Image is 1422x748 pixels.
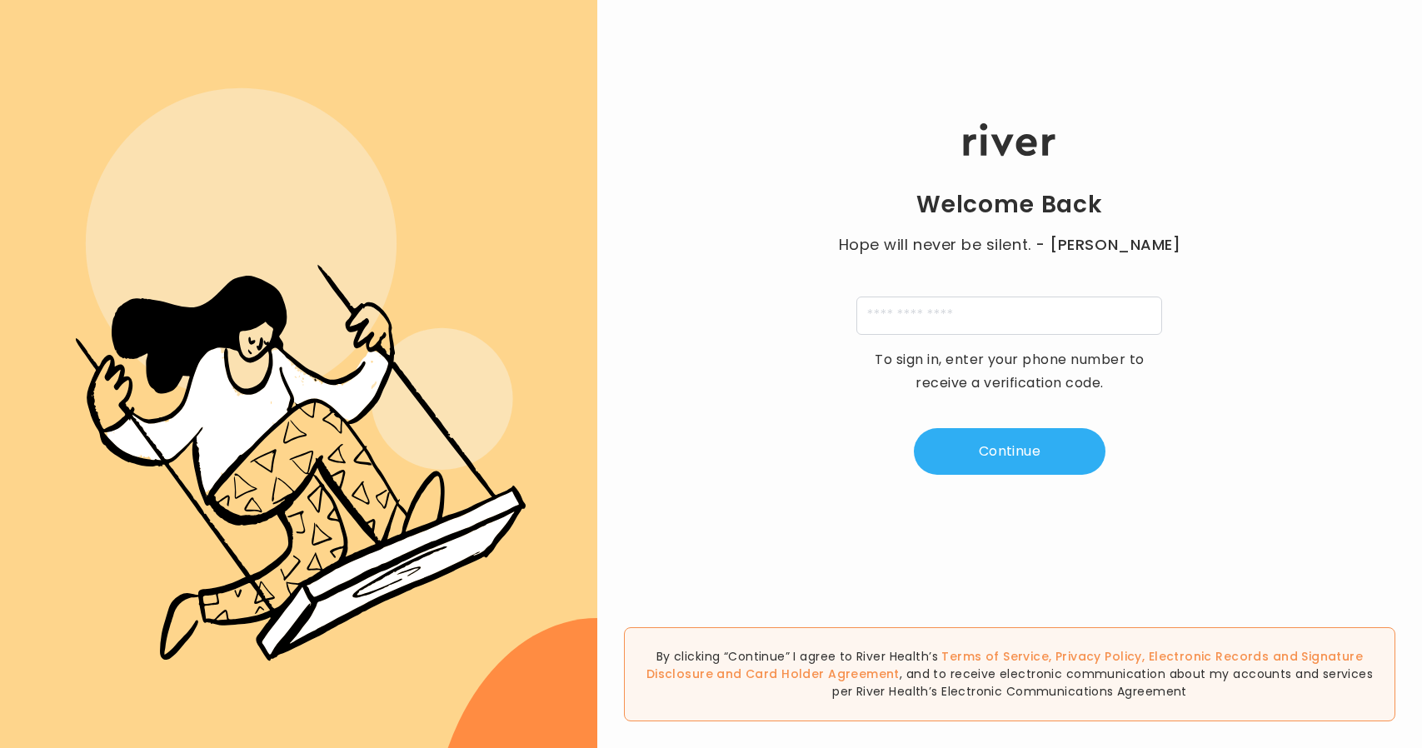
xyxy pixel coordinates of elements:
[914,428,1105,475] button: Continue
[646,648,1363,682] span: , , and
[1055,648,1142,665] a: Privacy Policy
[1035,233,1180,257] span: - [PERSON_NAME]
[746,666,900,682] a: Card Holder Agreement
[822,233,1197,257] p: Hope will never be silent.
[941,648,1049,665] a: Terms of Service
[832,666,1373,700] span: , and to receive electronic communication about my accounts and services per River Health’s Elect...
[646,648,1363,682] a: Electronic Records and Signature Disclosure
[864,348,1155,395] p: To sign in, enter your phone number to receive a verification code.
[916,190,1103,220] h1: Welcome Back
[624,627,1395,721] div: By clicking “Continue” I agree to River Health’s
